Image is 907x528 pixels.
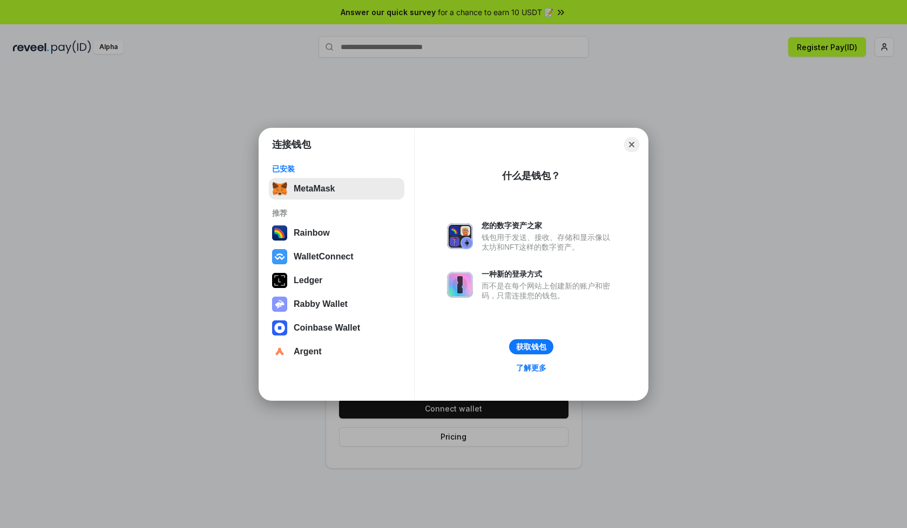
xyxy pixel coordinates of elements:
[447,272,473,298] img: svg+xml,%3Csvg%20xmlns%3D%22http%3A%2F%2Fwww.w3.org%2F2000%2Fsvg%22%20fill%3D%22none%22%20viewBox...
[272,138,311,151] h1: 连接钱包
[272,273,287,288] img: svg+xml,%3Csvg%20xmlns%3D%22http%3A%2F%2Fwww.w3.org%2F2000%2Fsvg%22%20width%3D%2228%22%20height%3...
[482,232,615,252] div: 钱包用于发送、接收、存储和显示像以太坊和NFT这样的数字资产。
[272,164,401,174] div: 已安装
[269,341,404,362] button: Argent
[269,178,404,200] button: MetaMask
[269,222,404,244] button: Rainbow
[269,246,404,268] button: WalletConnect
[272,249,287,264] img: svg+xml,%3Csvg%20width%3D%2228%22%20height%3D%2228%22%20viewBox%3D%220%200%2028%2028%22%20fill%3D...
[502,169,560,182] div: 什么是钱包？
[269,317,404,339] button: Coinbase Wallet
[272,344,287,359] img: svg+xml,%3Csvg%20width%3D%2228%22%20height%3D%2228%22%20viewBox%3D%220%200%2028%2028%22%20fill%3D...
[272,320,287,335] img: svg+xml,%3Csvg%20width%3D%2228%22%20height%3D%2228%22%20viewBox%3D%220%200%2028%2028%22%20fill%3D...
[482,281,615,300] div: 而不是在每个网站上创建新的账户和密码，只需连接您的钱包。
[510,361,553,375] a: 了解更多
[294,276,322,285] div: Ledger
[272,208,401,218] div: 推荐
[269,293,404,315] button: Rabby Wallet
[624,137,639,152] button: Close
[516,342,546,352] div: 获取钱包
[272,297,287,312] img: svg+xml,%3Csvg%20xmlns%3D%22http%3A%2F%2Fwww.w3.org%2F2000%2Fsvg%22%20fill%3D%22none%22%20viewBox...
[269,270,404,291] button: Ledger
[447,223,473,249] img: svg+xml,%3Csvg%20xmlns%3D%22http%3A%2F%2Fwww.w3.org%2F2000%2Fsvg%22%20fill%3D%22none%22%20viewBox...
[272,181,287,196] img: svg+xml,%3Csvg%20fill%3D%22none%22%20height%3D%2233%22%20viewBox%3D%220%200%2035%2033%22%20width%...
[509,339,553,354] button: 获取钱包
[294,347,322,356] div: Argent
[482,269,615,279] div: 一种新的登录方式
[294,299,348,309] div: Rabby Wallet
[294,323,360,333] div: Coinbase Wallet
[272,225,287,241] img: svg+xml,%3Csvg%20width%3D%22120%22%20height%3D%22120%22%20viewBox%3D%220%200%20120%20120%22%20fil...
[516,363,546,373] div: 了解更多
[294,228,330,238] div: Rainbow
[294,252,354,262] div: WalletConnect
[482,221,615,230] div: 您的数字资产之家
[294,184,335,194] div: MetaMask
